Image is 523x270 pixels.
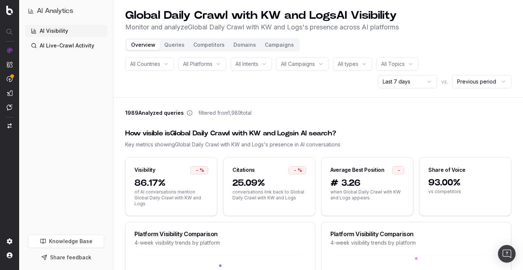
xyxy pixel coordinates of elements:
[134,231,306,237] div: Platform Visibility Comparison
[260,40,298,50] button: Campaigns
[28,235,104,248] a: Knowledge Base
[199,109,252,117] span: filtered from 1,989 total
[189,40,229,50] button: Competitors
[381,60,405,68] span: All Topics
[281,60,315,68] span: All Campaigns
[125,141,511,148] div: Key metrics showing Global Daily Crawl with KW and Logs 's presence in AI conversations
[6,6,13,15] img: Botify logo
[232,189,306,201] span: conversations link back to Global Daily Crawl with KW and Logs
[7,123,12,128] img: Switch project
[134,239,306,246] div: 4-week visibility trends by platform
[160,40,189,50] button: Queries
[125,109,184,117] span: 1989 Analyzed queries
[428,189,502,195] span: vs competitors
[330,166,385,174] div: Average Best Position
[428,177,502,189] span: 93.00%
[183,60,213,68] span: All Platforms
[7,238,13,244] img: Setting
[330,231,502,237] div: Platform Visibility Comparison
[190,166,208,174] div: -
[28,6,104,16] button: AI Analytics
[25,40,107,51] a: AI Live-Crawl Activity
[428,166,466,174] div: Share of Voice
[130,60,160,68] span: All Countries
[330,189,404,201] span: when Global Daily Crawl with KW and Logs appears
[498,245,516,263] div: Open Intercom Messenger
[37,6,73,16] h1: AI Analytics
[7,76,13,82] img: Activation
[134,177,208,189] span: 86.17%
[330,239,502,246] div: 4-week visibility trends by platform
[125,128,511,139] div: How visible is Global Daily Crawl with KW and Logs in AI search?
[127,40,160,50] button: Overview
[232,177,306,189] span: 25.09%
[7,90,13,96] img: Studio
[125,9,399,22] h1: Global Daily Crawl with KW and Logs AI Visibility
[7,61,13,68] img: Intelligence
[134,189,208,207] span: of AI conversations mention Global Daily Crawl with KW and Logs
[125,22,399,32] p: Monitor and analyze Global Daily Crawl with KW and Logs 's presence across AI platforms
[229,40,260,50] button: Domains
[28,251,104,264] button: Share feedback
[232,166,255,174] div: Citations
[200,167,204,173] span: %
[7,104,13,110] img: Assist
[134,166,155,174] div: Visibility
[7,47,13,53] img: Analytics
[330,177,404,189] span: # 3.26
[298,167,302,173] span: %
[441,78,448,85] span: vs.
[7,252,13,258] img: My account
[235,60,258,68] span: All Intents
[392,166,404,174] div: -
[25,25,107,37] a: AI Visibility
[288,166,306,174] div: -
